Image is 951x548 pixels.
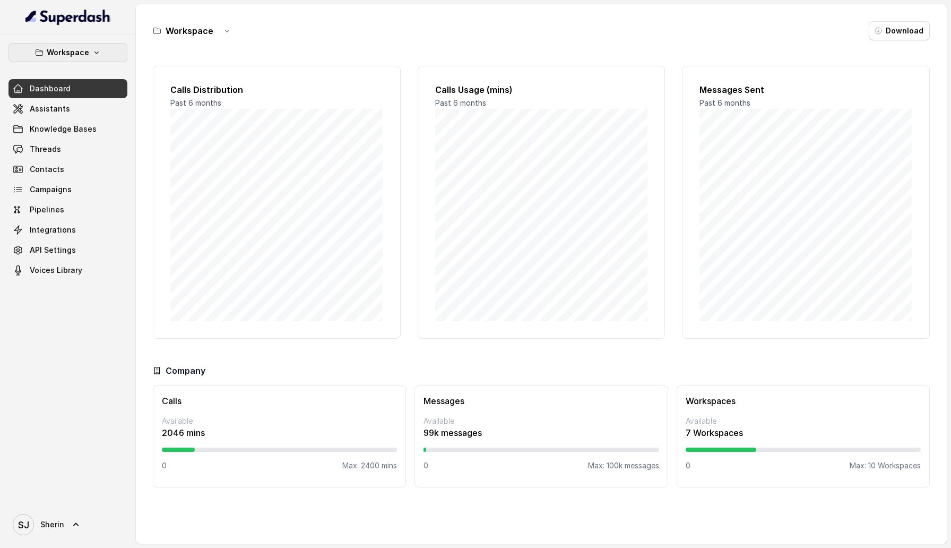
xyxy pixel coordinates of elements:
[162,426,397,439] p: 2046 mins
[25,8,111,25] img: light.svg
[435,83,648,96] h2: Calls Usage (mins)
[435,98,486,107] span: Past 6 months
[166,24,213,37] h3: Workspace
[8,200,127,219] a: Pipelines
[588,460,659,471] p: Max: 100k messages
[40,519,64,530] span: Sherin
[686,395,921,407] h3: Workspaces
[8,510,127,540] a: Sherin
[47,46,89,59] p: Workspace
[699,83,912,96] h2: Messages Sent
[686,426,921,439] p: 7 Workspaces
[30,245,76,255] span: API Settings
[162,395,397,407] h3: Calls
[8,261,127,280] a: Voices Library
[30,164,64,175] span: Contacts
[699,98,750,107] span: Past 6 months
[166,364,205,377] h3: Company
[30,104,70,114] span: Assistants
[8,180,127,199] a: Campaigns
[8,160,127,179] a: Contacts
[8,241,127,260] a: API Settings
[8,79,127,98] a: Dashboard
[8,220,127,239] a: Integrations
[8,99,127,118] a: Assistants
[30,265,82,276] span: Voices Library
[423,416,659,426] p: Available
[423,426,659,439] p: 99k messages
[423,460,428,471] p: 0
[162,460,167,471] p: 0
[162,416,397,426] p: Available
[18,519,29,530] text: SJ
[8,119,127,139] a: Knowledge Bases
[30,225,76,235] span: Integrations
[8,140,127,159] a: Threads
[342,460,397,471] p: Max: 2400 mins
[850,460,921,471] p: Max: 10 Workspaces
[30,124,97,134] span: Knowledge Bases
[869,21,930,40] button: Download
[686,460,690,471] p: 0
[30,204,64,215] span: Pipelines
[170,83,383,96] h2: Calls Distribution
[686,416,921,426] p: Available
[170,98,221,107] span: Past 6 months
[423,395,659,407] h3: Messages
[30,184,72,195] span: Campaigns
[30,144,61,155] span: Threads
[30,83,71,94] span: Dashboard
[8,43,127,62] button: Workspace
